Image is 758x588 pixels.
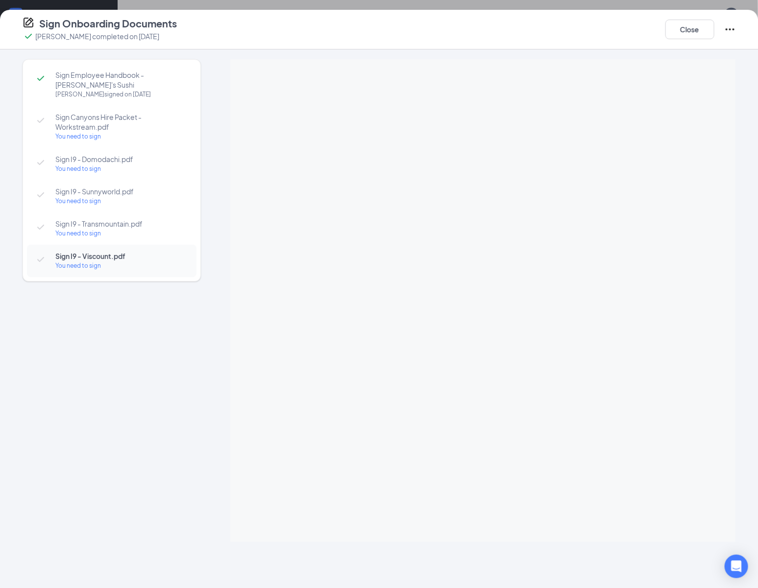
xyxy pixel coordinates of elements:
svg: Checkmark [35,72,47,84]
div: You need to sign [55,132,187,141]
svg: CompanyDocumentIcon [23,17,34,28]
span: Sign I9 - Viscount.pdf [55,251,187,261]
div: You need to sign [55,261,187,271]
div: You need to sign [55,196,187,206]
svg: Checkmark [35,221,47,233]
span: Sign Employee Handbook - [PERSON_NAME]'s Sushi [55,70,187,90]
span: Sign Canyons Hire Packet - Workstream.pdf [55,112,187,132]
svg: Checkmark [35,115,47,126]
svg: Ellipses [724,24,736,35]
svg: Checkmark [35,157,47,168]
div: Open Intercom Messenger [725,555,748,578]
span: Sign I9 - Sunnyworld.pdf [55,187,187,196]
div: You need to sign [55,229,187,238]
svg: Checkmark [35,254,47,265]
svg: Checkmark [35,189,47,201]
p: [PERSON_NAME] completed on [DATE] [35,31,159,41]
span: Sign I9 - Domodachi.pdf [55,154,187,164]
svg: Checkmark [23,30,34,42]
div: You need to sign [55,164,187,174]
span: Sign I9 - Transmountain.pdf [55,219,187,229]
div: [PERSON_NAME] signed on [DATE] [55,90,187,99]
button: Close [665,20,714,39]
h4: Sign Onboarding Documents [39,17,177,30]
